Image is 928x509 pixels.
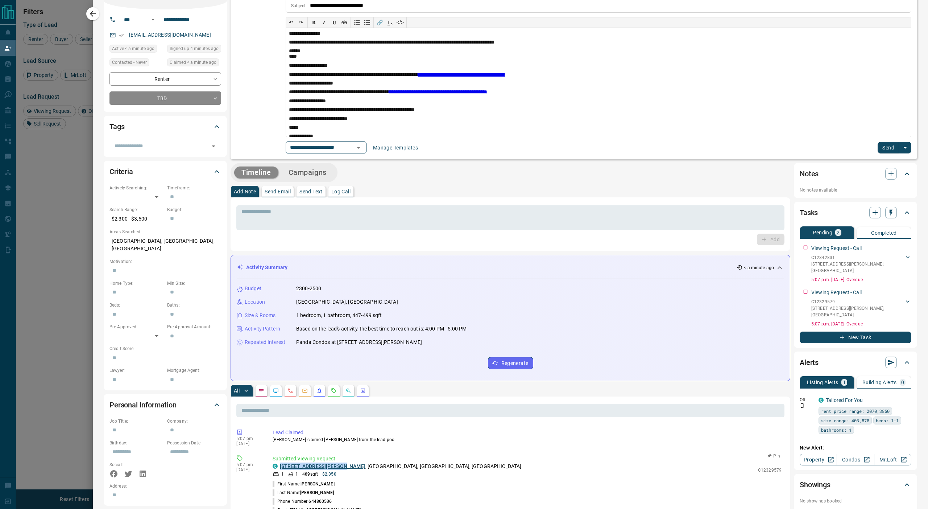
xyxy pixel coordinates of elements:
h2: Criteria [109,166,133,177]
svg: Opportunities [345,388,351,394]
button: Regenerate [488,357,533,369]
p: Timeframe: [167,185,221,191]
p: Budget [245,285,261,292]
h2: Alerts [800,357,819,368]
p: Submitted Viewing Request [273,455,782,463]
p: [DATE] [236,467,262,472]
p: Search Range: [109,206,163,213]
div: Tasks [800,204,911,221]
svg: Notes [258,388,264,394]
p: Log Call [331,189,351,194]
p: Social: [109,461,163,468]
span: Contacted - Never [112,59,147,66]
p: Baths: [167,302,221,308]
button: </> [395,17,405,28]
button: Send [878,142,899,153]
svg: Emails [302,388,308,394]
p: New Alert: [800,444,911,452]
p: Completed [871,230,897,235]
p: Based on the lead's activity, the best time to reach out is: 4:00 PM - 5:00 PM [296,325,467,333]
div: Alerts [800,354,911,371]
p: Lawyer: [109,367,163,374]
div: Activity Summary< a minute ago [237,261,784,274]
p: 2 [837,230,840,235]
p: Viewing Request - Call [811,245,862,252]
p: Send Email [265,189,291,194]
p: C12329579 [758,467,782,473]
p: No showings booked [800,498,911,504]
a: Property [800,454,837,465]
h2: Tasks [800,207,818,218]
button: ab [339,17,349,28]
p: Subject: [291,3,307,9]
p: Pre-Approval Amount: [167,324,221,330]
div: split button [878,142,911,153]
button: Timeline [234,167,278,178]
a: Condos [837,454,874,465]
div: TBD [109,91,221,105]
p: $2,300 - $3,500 [109,213,163,225]
p: Size & Rooms [245,312,276,319]
a: Tailored For You [826,397,863,403]
p: Add Note [234,189,256,194]
button: Manage Templates [369,142,422,153]
s: ab [341,20,347,25]
p: Home Type: [109,280,163,287]
p: Listing Alerts [807,380,838,385]
div: Fri Aug 15 2025 [167,58,221,69]
p: First Name: [273,481,335,487]
p: Building Alerts [862,380,897,385]
svg: Lead Browsing Activity [273,388,279,394]
div: Notes [800,165,911,182]
svg: Email Verified [119,33,124,38]
div: Fri Aug 15 2025 [167,45,221,55]
span: bathrooms: 1 [821,426,852,434]
p: No notes available [800,187,911,193]
p: Credit Score: [109,345,221,352]
button: Bullet list [362,17,372,28]
p: 489 sqft [302,471,318,477]
p: < a minute ago [744,264,774,271]
p: 5:07 pm [236,436,262,441]
p: All [234,388,240,393]
span: [PERSON_NAME] [300,490,334,495]
button: 𝑰 [319,17,329,28]
p: , [GEOGRAPHIC_DATA], [GEOGRAPHIC_DATA], [GEOGRAPHIC_DATA] [280,463,521,470]
p: 5:07 pm [236,462,262,467]
button: 🔗 [375,17,385,28]
span: size range: 403,878 [821,417,869,424]
p: 1 bedroom, 1 bathroom, 447-499 sqft [296,312,382,319]
span: [PERSON_NAME] [301,481,334,487]
div: Personal Information [109,396,221,414]
button: Open [353,143,364,153]
p: C12342831 [811,254,904,261]
div: Criteria [109,163,221,180]
p: 5:07 p.m. [DATE] - Overdue [811,321,911,327]
p: 0 [901,380,904,385]
span: Signed up 4 minutes ago [170,45,219,52]
p: [PERSON_NAME] claimed [PERSON_NAME] from the lead pool [273,436,782,443]
p: Company: [167,418,221,424]
p: Location [245,298,265,306]
p: Possession Date: [167,440,221,446]
p: Lead Claimed [273,429,782,436]
p: Mortgage Agent: [167,367,221,374]
button: New Task [800,332,911,343]
svg: Agent Actions [360,388,366,394]
div: condos.ca [819,398,824,403]
a: Mr.Loft [874,454,911,465]
a: [STREET_ADDRESS][PERSON_NAME] [280,463,365,469]
p: Beds: [109,302,163,308]
p: Last Name: [273,489,334,496]
button: Pin [763,453,784,459]
a: [EMAIL_ADDRESS][DOMAIN_NAME] [129,32,211,38]
div: Tags [109,118,221,135]
p: Phone Number: [273,498,332,505]
p: 5:07 p.m. [DATE] - Overdue [811,276,911,283]
p: C12329579 [811,299,904,305]
button: T̲ₓ [385,17,395,28]
p: Repeated Interest [245,338,285,346]
p: Min Size: [167,280,221,287]
p: Areas Searched: [109,229,221,235]
div: Showings [800,476,911,493]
